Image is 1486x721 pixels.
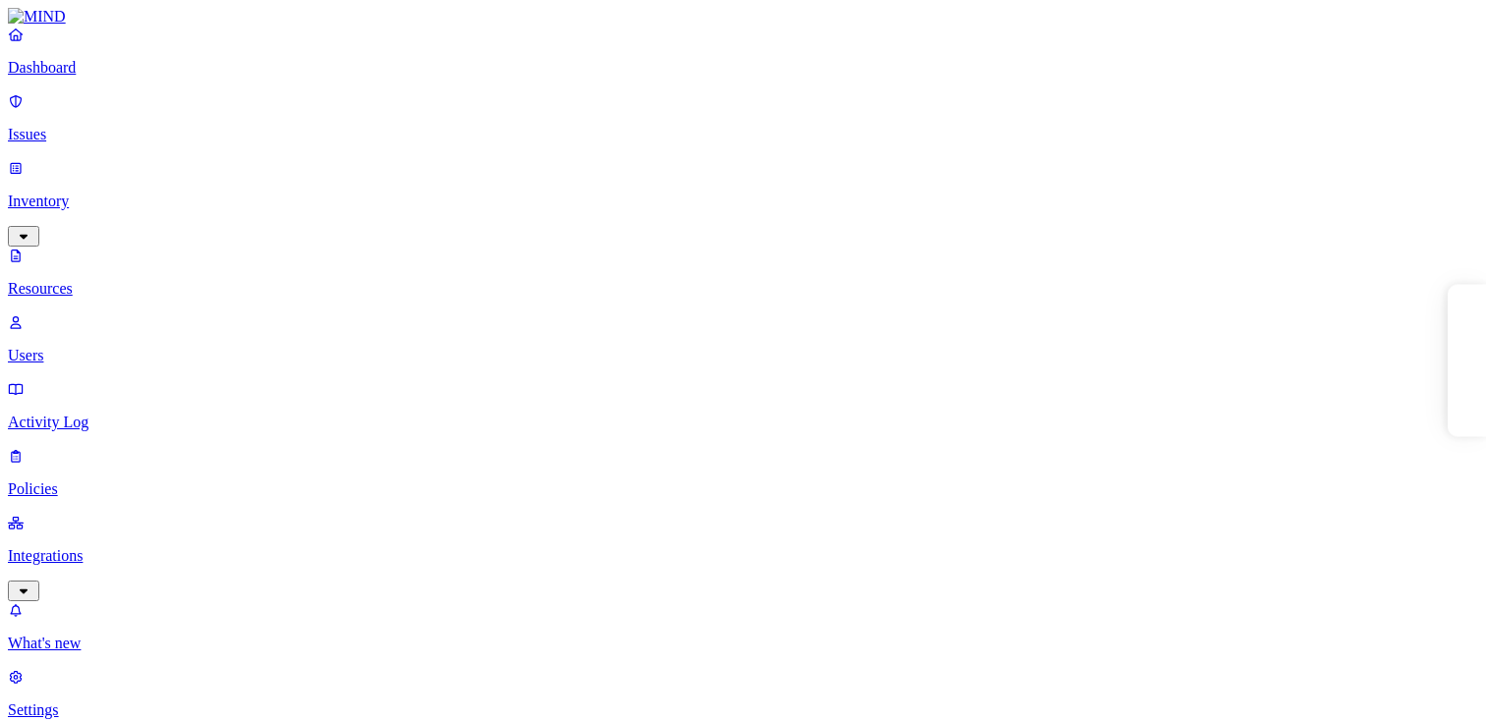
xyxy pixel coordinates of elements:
p: Policies [8,480,1478,498]
a: Activity Log [8,380,1478,431]
a: Resources [8,247,1478,298]
a: Policies [8,447,1478,498]
img: MIND [8,8,66,26]
a: Inventory [8,159,1478,244]
p: Settings [8,701,1478,719]
p: Resources [8,280,1478,298]
a: Integrations [8,514,1478,598]
a: Settings [8,668,1478,719]
p: Activity Log [8,414,1478,431]
a: Dashboard [8,26,1478,77]
p: Users [8,347,1478,364]
p: Dashboard [8,59,1478,77]
a: Users [8,313,1478,364]
p: What's new [8,635,1478,652]
p: Inventory [8,193,1478,210]
p: Integrations [8,547,1478,565]
a: MIND [8,8,1478,26]
p: Issues [8,126,1478,143]
a: Issues [8,92,1478,143]
a: What's new [8,601,1478,652]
